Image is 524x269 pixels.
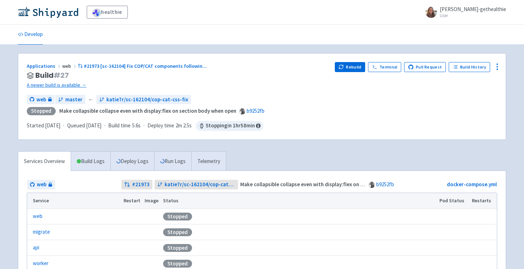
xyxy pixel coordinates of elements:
[147,122,174,130] span: Deploy time
[18,152,71,171] a: Services Overview
[33,212,42,220] a: web
[84,63,207,69] span: #21973 [sc-162104] Fix COP/CAT components followin ...
[449,62,490,72] a: Build History
[163,260,192,268] div: Stopped
[376,181,394,188] a: b9252fb
[163,244,192,252] div: Stopped
[27,121,263,131] div: · · ·
[108,122,131,130] span: Build time
[33,259,49,268] a: worker
[27,122,60,129] span: Started
[121,180,152,189] a: #21973
[18,6,78,18] img: Shipyard logo
[176,122,192,130] span: 2m 2.5s
[196,121,263,131] span: Stopping in 1 hr 58 min
[421,6,506,18] a: [PERSON_NAME]-gethealthie User
[163,228,192,236] div: Stopped
[33,244,39,252] a: api
[59,107,236,114] strong: Make collapsible collapse even with display:flex on section body when open
[45,122,60,129] time: [DATE]
[110,152,154,171] a: Deploy Logs
[65,96,82,104] span: master
[247,107,264,114] a: b9252fb
[54,70,69,80] span: # 27
[470,193,497,209] th: Restarts
[132,122,141,130] span: 5.6s
[132,181,150,189] strong: # 21973
[163,213,192,220] div: Stopped
[86,122,101,129] time: [DATE]
[191,152,226,171] a: Telemetry
[440,6,506,12] span: [PERSON_NAME]-gethealthie
[161,193,437,209] th: Status
[27,95,55,105] a: web
[35,71,69,80] span: Build
[37,181,46,189] span: web
[27,107,56,115] div: Stopped
[106,96,188,104] span: katie7r/sc-162104/cop-cat-css-fix
[18,25,43,45] a: Develop
[440,13,506,18] small: User
[27,193,121,209] th: Service
[78,63,208,69] a: #21973 [sc-162104] Fix COP/CAT components followin...
[62,63,78,69] span: web
[240,181,417,188] strong: Make collapsible collapse even with display:flex on section body when open
[165,181,236,189] span: katie7r/sc-162104/cop-cat-css-fix
[404,62,446,72] a: Pull Request
[27,180,55,189] a: web
[55,95,85,105] a: master
[437,193,470,209] th: Pod Status
[33,228,50,236] a: migrate
[88,96,94,104] span: ←
[96,95,191,105] a: katie7r/sc-162104/cop-cat-css-fix
[142,193,161,209] th: Image
[87,6,128,19] a: healthie
[27,63,62,69] a: Applications
[27,81,329,89] a: A newer build is available →
[71,152,110,171] a: Build Logs
[36,96,46,104] span: web
[368,62,401,72] a: Terminal
[67,122,101,129] span: Queued
[154,152,191,171] a: Run Logs
[121,193,142,209] th: Restart
[447,181,497,188] a: docker-compose.yml
[335,62,366,72] button: Rebuild
[155,180,238,189] a: katie7r/sc-162104/cop-cat-css-fix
